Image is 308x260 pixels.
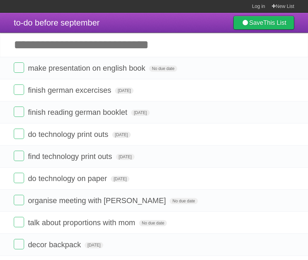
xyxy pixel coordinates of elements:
[112,132,131,138] span: [DATE]
[139,220,167,226] span: No due date
[111,176,129,182] span: [DATE]
[263,19,286,26] b: This List
[28,86,113,94] span: finish german excercises
[28,174,109,183] span: do technology on paper
[14,173,24,183] label: Done
[28,196,168,205] span: organise meeting with [PERSON_NAME]
[14,239,24,249] label: Done
[115,88,134,94] span: [DATE]
[28,130,110,139] span: do technology print outs
[233,16,294,30] a: SaveThis List
[14,18,99,27] span: to-do before september
[28,218,137,227] span: talk about proportions with mom
[85,242,103,248] span: [DATE]
[28,108,129,117] span: finish reading german booklet
[116,154,135,160] span: [DATE]
[170,198,198,204] span: No due date
[14,151,24,161] label: Done
[14,195,24,205] label: Done
[14,107,24,117] label: Done
[149,66,177,72] span: No due date
[131,110,150,116] span: [DATE]
[28,152,114,161] span: find technology print outs
[14,217,24,227] label: Done
[28,240,83,249] span: decor backpack
[14,84,24,95] label: Done
[14,129,24,139] label: Done
[14,62,24,73] label: Done
[28,64,147,72] span: make presentation on english book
